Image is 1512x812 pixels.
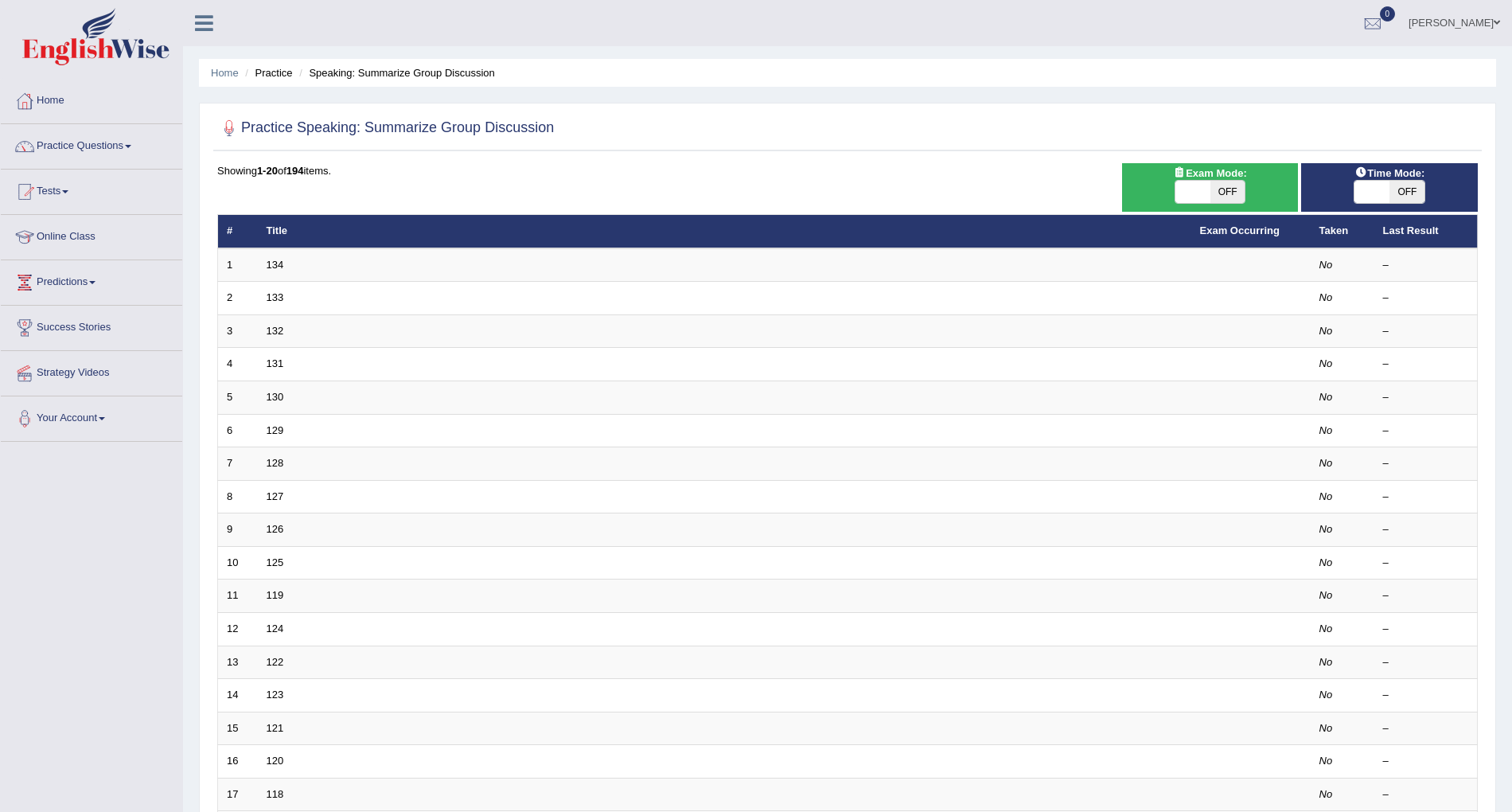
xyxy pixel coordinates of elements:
[1380,6,1396,21] span: 0
[267,623,284,634] a: 124
[1374,215,1478,248] th: Last Result
[1210,181,1245,203] span: OFF
[218,513,258,547] td: 9
[267,556,284,568] a: 125
[1383,622,1469,637] div: –
[218,348,258,381] td: 4
[1319,656,1333,668] em: No
[1383,588,1469,603] div: –
[217,116,554,140] h2: Practice Speaking: Summarize Group Discussion
[295,65,495,80] li: Speaking: Summarize Group Discussion
[218,745,258,779] td: 16
[267,457,284,469] a: 128
[1167,165,1253,182] span: Exam Mode:
[1383,556,1469,571] div: –
[1319,424,1333,436] em: No
[1319,755,1333,767] em: No
[286,165,304,177] b: 194
[1383,258,1469,273] div: –
[1383,787,1469,802] div: –
[1383,721,1469,736] div: –
[1383,490,1469,505] div: –
[1383,754,1469,769] div: –
[1383,522,1469,537] div: –
[267,391,284,403] a: 130
[241,65,292,80] li: Practice
[218,447,258,481] td: 7
[1383,390,1469,405] div: –
[1383,655,1469,670] div: –
[267,689,284,701] a: 123
[267,259,284,271] a: 134
[1,306,182,345] a: Success Stories
[1319,722,1333,734] em: No
[218,414,258,447] td: 6
[1319,291,1333,303] em: No
[1319,523,1333,535] em: No
[267,523,284,535] a: 126
[1122,163,1299,212] div: Show exams occurring in exams
[267,589,284,601] a: 119
[218,546,258,580] td: 10
[267,722,284,734] a: 121
[218,646,258,679] td: 13
[1,215,182,255] a: Online Class
[267,656,284,668] a: 122
[1319,623,1333,634] em: No
[218,215,258,248] th: #
[218,282,258,315] td: 2
[1383,424,1469,439] div: –
[1319,556,1333,568] em: No
[1319,589,1333,601] em: No
[1383,688,1469,703] div: –
[267,357,284,369] a: 131
[1383,456,1469,471] div: –
[1348,165,1431,182] span: Time Mode:
[1319,391,1333,403] em: No
[218,314,258,348] td: 3
[1311,215,1374,248] th: Taken
[1383,324,1469,339] div: –
[1,170,182,209] a: Tests
[217,163,1478,178] div: Showing of items.
[258,215,1191,248] th: Title
[1383,357,1469,372] div: –
[211,67,239,79] a: Home
[1319,357,1333,369] em: No
[1319,788,1333,800] em: No
[218,381,258,415] td: 5
[1,351,182,391] a: Strategy Videos
[1389,181,1424,203] span: OFF
[267,291,284,303] a: 133
[267,325,284,337] a: 132
[218,778,258,811] td: 17
[257,165,278,177] b: 1-20
[218,679,258,712] td: 14
[1319,457,1333,469] em: No
[1319,259,1333,271] em: No
[1,396,182,436] a: Your Account
[218,248,258,282] td: 1
[267,424,284,436] a: 129
[1,124,182,164] a: Practice Questions
[218,712,258,745] td: 15
[267,490,284,502] a: 127
[1200,224,1280,236] a: Exam Occurring
[218,612,258,646] td: 12
[1319,689,1333,701] em: No
[218,480,258,513] td: 8
[1383,291,1469,306] div: –
[267,755,284,767] a: 120
[1,79,182,119] a: Home
[1319,490,1333,502] em: No
[267,788,284,800] a: 118
[218,580,258,613] td: 11
[1,260,182,300] a: Predictions
[1319,325,1333,337] em: No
